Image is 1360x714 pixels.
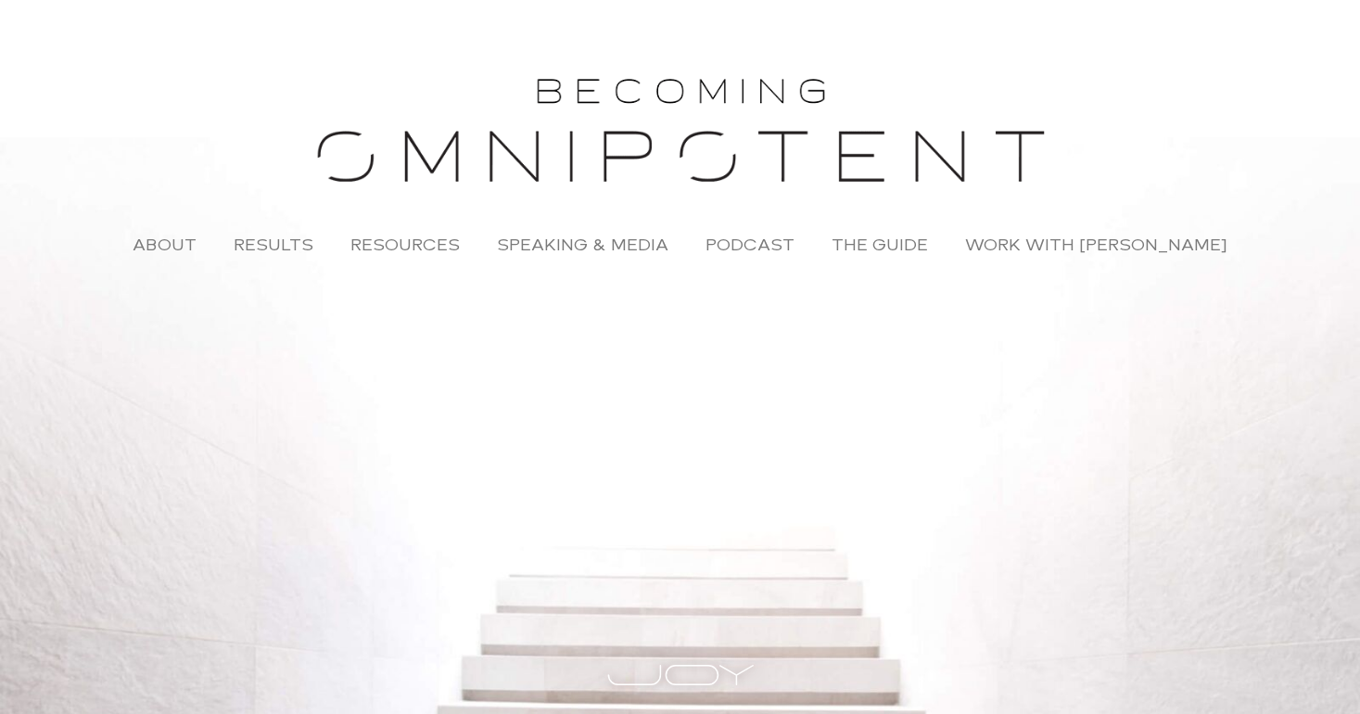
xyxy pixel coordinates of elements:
a: Podcast [687,223,813,266]
nav: Menu [19,223,1341,266]
a: Resources [332,223,478,266]
a: Results [215,223,332,266]
a: About [114,223,215,266]
a: Work with [PERSON_NAME] [947,223,1246,266]
a: The Guide [813,223,947,266]
a: Speaking & Media [478,223,687,266]
h2: joy [106,656,1255,698]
